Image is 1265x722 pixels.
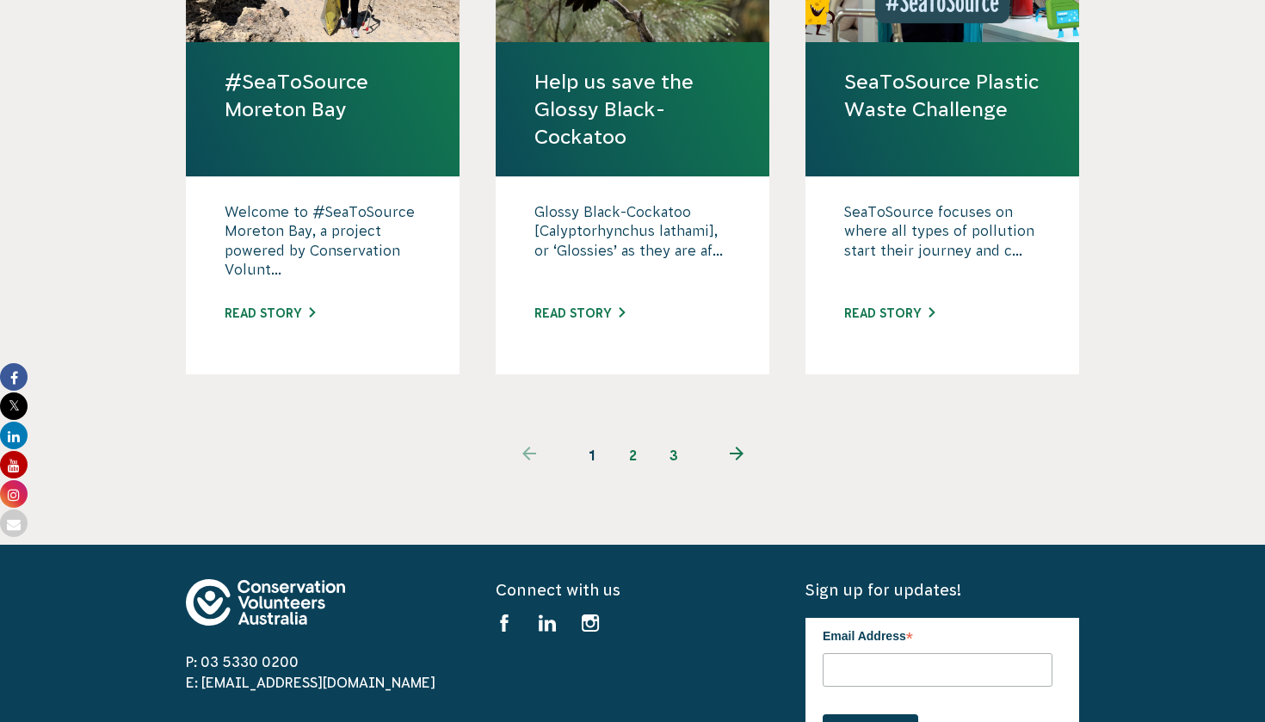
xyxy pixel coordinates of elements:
a: Next page [694,435,778,476]
h5: Sign up for updates! [805,579,1079,601]
a: 2 [612,435,653,476]
h5: Connect with us [496,579,769,601]
p: SeaToSource focuses on where all types of pollution start their journey and c... [844,202,1040,288]
a: 3 [653,435,694,476]
a: SeaToSource Plastic Waste Challenge [844,68,1040,123]
p: Welcome to #SeaToSource Moreton Bay, a project powered by Conservation Volunt... [225,202,421,288]
a: Read story [844,306,935,320]
ul: Pagination [487,435,778,476]
label: Email Address [823,618,1052,651]
a: E: [EMAIL_ADDRESS][DOMAIN_NAME] [186,675,435,690]
a: P: 03 5330 0200 [186,654,299,670]
p: Glossy Black-Cockatoo [Calyptorhynchus lathami], or ‘Glossies’ as they are af... [534,202,731,288]
a: Read story [225,306,315,320]
img: logo-footer.svg [186,579,345,626]
span: 1 [571,435,612,476]
a: Help us save the Glossy Black-Cockatoo [534,68,731,151]
a: #SeaToSource Moreton Bay [225,68,421,123]
a: Read story [534,306,625,320]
